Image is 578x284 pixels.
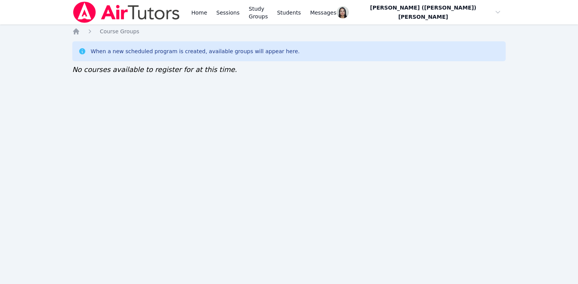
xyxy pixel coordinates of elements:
[310,9,337,16] span: Messages
[100,28,139,34] span: Course Groups
[91,47,300,55] div: When a new scheduled program is created, available groups will appear here.
[72,28,506,35] nav: Breadcrumb
[72,2,181,23] img: Air Tutors
[72,65,237,73] span: No courses available to register for at this time.
[100,28,139,35] a: Course Groups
